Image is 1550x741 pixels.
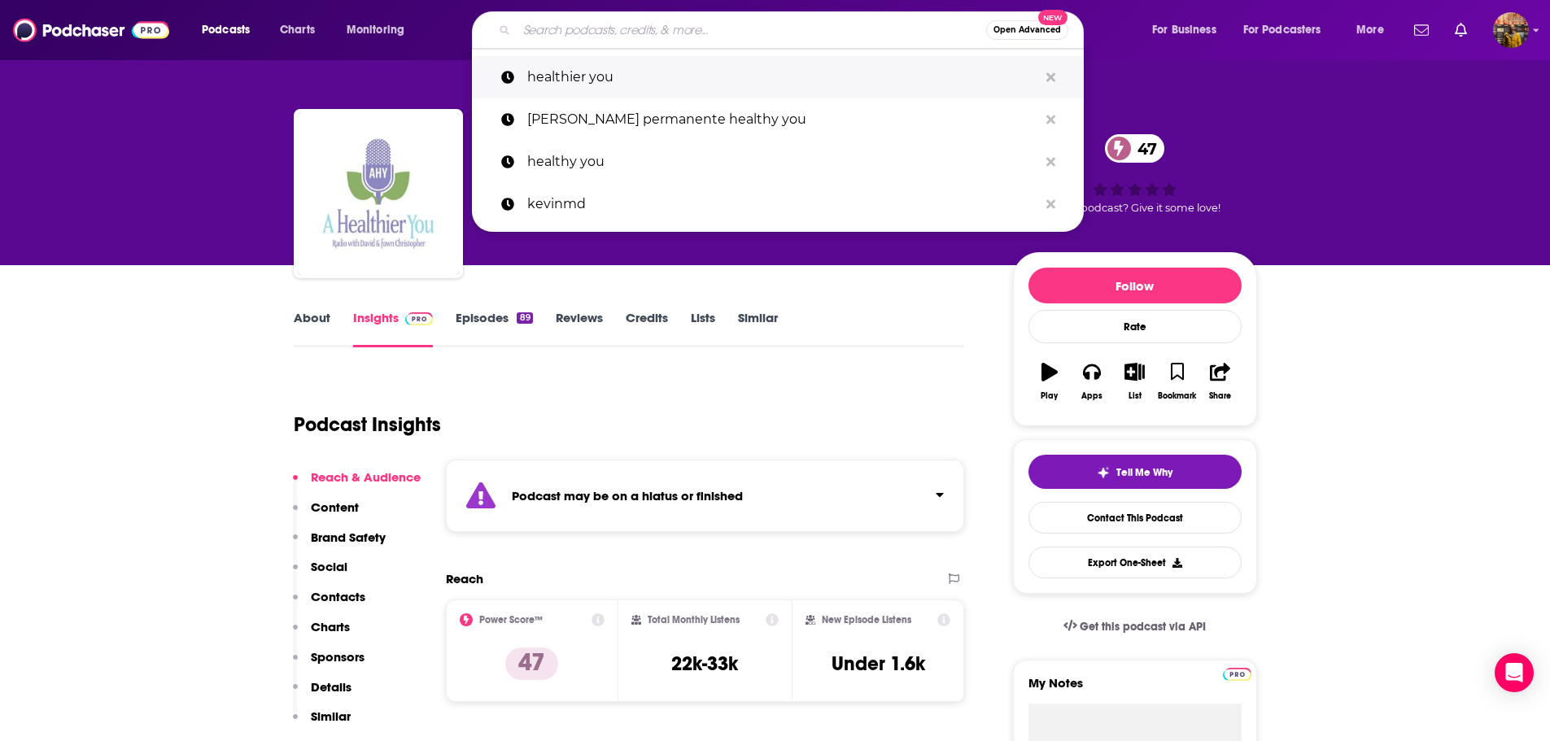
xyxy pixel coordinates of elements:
[1209,391,1231,401] div: Share
[1141,17,1237,43] button: open menu
[1156,352,1199,411] button: Bookmark
[1223,668,1251,681] img: Podchaser Pro
[1408,16,1435,44] a: Show notifications dropdown
[293,619,350,649] button: Charts
[1113,352,1155,411] button: List
[311,619,350,634] p: Charts
[822,614,911,625] h2: New Episode Listens
[446,571,483,586] h2: Reach
[1028,675,1242,704] label: My Notes
[1116,466,1172,479] span: Tell Me Why
[832,652,925,676] h3: Under 1.6k
[1038,10,1068,25] span: New
[527,183,1038,225] p: kevinmd
[446,460,965,532] section: Click to expand status details
[556,310,603,347] a: Reviews
[527,56,1038,98] p: healthier you
[294,412,441,437] h1: Podcast Insights
[517,17,986,43] input: Search podcasts, credits, & more...
[517,312,532,324] div: 89
[335,17,426,43] button: open menu
[1081,391,1102,401] div: Apps
[456,310,532,347] a: Episodes89
[1493,12,1529,48] button: Show profile menu
[1129,391,1142,401] div: List
[986,20,1068,40] button: Open AdvancedNew
[293,679,351,709] button: Details
[1080,620,1206,634] span: Get this podcast via API
[1028,547,1242,578] button: Export One-Sheet
[311,530,386,545] p: Brand Safety
[1493,12,1529,48] img: User Profile
[353,310,434,347] a: InsightsPodchaser Pro
[293,499,359,530] button: Content
[1199,352,1241,411] button: Share
[648,614,740,625] h2: Total Monthly Listens
[1493,12,1529,48] span: Logged in as hratnayake
[311,679,351,695] p: Details
[311,649,365,665] p: Sponsors
[479,614,543,625] h2: Power Score™
[293,589,365,619] button: Contacts
[311,559,347,574] p: Social
[993,26,1061,34] span: Open Advanced
[1105,134,1165,163] a: 47
[280,19,315,41] span: Charts
[512,488,743,503] strong: Podcast may be on a hiatus or finished
[1448,16,1474,44] a: Show notifications dropdown
[505,647,558,680] p: 47
[472,183,1084,225] a: kevinmd
[1152,19,1216,41] span: For Business
[1495,653,1534,692] div: Open Intercom Messenger
[691,310,715,347] a: Lists
[311,589,365,604] p: Contacts
[293,530,386,560] button: Brand Safety
[1028,352,1071,411] button: Play
[1028,502,1242,534] a: Contact This Podcast
[1233,17,1345,43] button: open menu
[1121,134,1165,163] span: 47
[13,15,169,46] img: Podchaser - Follow, Share and Rate Podcasts
[1071,352,1113,411] button: Apps
[1097,466,1110,479] img: tell me why sparkle
[1041,391,1058,401] div: Play
[1243,19,1321,41] span: For Podcasters
[1223,665,1251,681] a: Pro website
[1028,268,1242,303] button: Follow
[527,141,1038,183] p: healthy you
[487,11,1099,49] div: Search podcasts, credits, & more...
[190,17,271,43] button: open menu
[293,708,351,739] button: Similar
[626,310,668,347] a: Credits
[202,19,250,41] span: Podcasts
[738,310,778,347] a: Similar
[1050,607,1220,647] a: Get this podcast via API
[405,312,434,325] img: Podchaser Pro
[472,141,1084,183] a: healthy you
[1013,124,1257,224] div: 47Good podcast? Give it some love!
[311,469,421,485] p: Reach & Audience
[671,652,738,676] h3: 22k-33k
[311,499,359,515] p: Content
[1356,19,1384,41] span: More
[293,559,347,589] button: Social
[293,469,421,499] button: Reach & Audience
[472,56,1084,98] a: healthier you
[297,112,460,275] img: A Healthier You
[1158,391,1196,401] div: Bookmark
[1028,310,1242,343] div: Rate
[1028,455,1242,489] button: tell me why sparkleTell Me Why
[472,98,1084,141] a: [PERSON_NAME] permanente healthy you
[269,17,325,43] a: Charts
[294,310,330,347] a: About
[1345,17,1404,43] button: open menu
[1050,202,1220,214] span: Good podcast? Give it some love!
[527,98,1038,141] p: kaiser permanente healthy you
[293,649,365,679] button: Sponsors
[347,19,404,41] span: Monitoring
[311,708,351,724] p: Similar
